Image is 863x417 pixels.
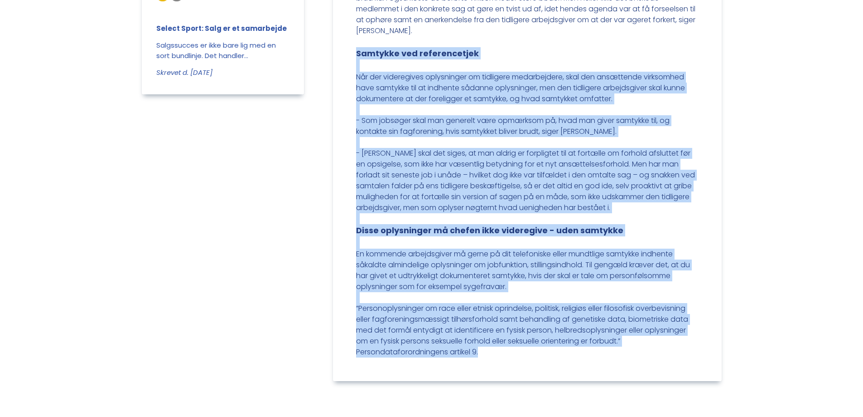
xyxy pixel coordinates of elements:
[356,115,698,148] p: - Som jobsøger skal man generelt være opmærksom på, hvad man giver samtykke til, og kontakte sin ...
[156,40,289,61] p: Salgssucces er ikke bare lig med en sort bundlinje. Det handler...
[156,24,287,33] b: Select Sport: Salg er et samarbejde
[356,148,698,224] p: - [PERSON_NAME] skal det siges, at man aldrig er forpligtet til at fortælle om forhold afsluttet ...
[156,68,212,77] i: Skrevet d. [DATE]
[356,224,698,249] h3: Disse oplysninger må chefen ikke videregive - uden samtykke
[356,303,698,358] p: ”Personoplysninger om race eller etnisk oprindelse, politisk, religiøs eller filosofisk overbevis...
[356,249,698,303] p: En kommende arbejdsgiver må gerne på dit telefoniske eller mundtlige samtykke indhente såkaldte a...
[356,72,698,115] p: Når der videregives oplysninger om tidligere medarbejdere, skal den ansættende virksomhed have sa...
[356,47,698,72] h3: Samtykke ved referencetjek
